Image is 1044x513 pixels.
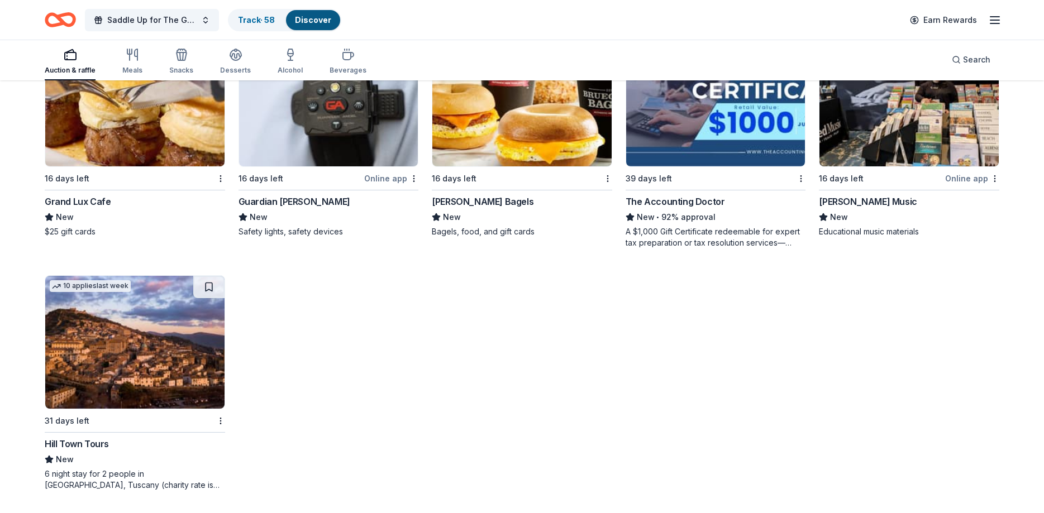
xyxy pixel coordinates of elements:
[239,33,418,166] img: Image for Guardian Angel Device
[819,33,999,166] img: Image for Alfred Music
[443,210,461,224] span: New
[85,9,219,31] button: Saddle Up for The Guild
[45,226,225,237] div: $25 gift cards
[169,66,193,75] div: Snacks
[626,172,672,185] div: 39 days left
[239,172,283,185] div: 16 days left
[432,195,533,208] div: [PERSON_NAME] Bagels
[228,9,341,31] button: Track· 58Discover
[169,44,193,80] button: Snacks
[45,33,225,166] img: Image for Grand Lux Cafe
[626,226,806,248] div: A $1,000 Gift Certificate redeemable for expert tax preparation or tax resolution services—recipi...
[239,195,350,208] div: Guardian [PERSON_NAME]
[45,7,76,33] a: Home
[963,53,990,66] span: Search
[364,171,418,185] div: Online app
[45,437,109,450] div: Hill Town Tours
[45,275,225,491] a: Image for Hill Town Tours 10 applieslast week31 days leftHill Town ToursNew6 night stay for 2 peo...
[45,195,111,208] div: Grand Lux Cafe
[943,49,999,71] button: Search
[45,33,225,237] a: Image for Grand Lux Cafe16 days leftGrand Lux CafeNew$25 gift cards
[45,172,89,185] div: 16 days left
[45,468,225,491] div: 6 night stay for 2 people in [GEOGRAPHIC_DATA], Tuscany (charity rate is $1380; retails at $2200;...
[432,172,476,185] div: 16 days left
[250,210,268,224] span: New
[220,66,251,75] div: Desserts
[330,44,366,80] button: Beverages
[830,210,848,224] span: New
[626,33,806,248] a: Image for The Accounting Doctor25 applieslast week39 days leftThe Accounting DoctorNew•92% approv...
[819,172,864,185] div: 16 days left
[45,414,89,428] div: 31 days left
[45,44,96,80] button: Auction & raffle
[626,195,725,208] div: The Accounting Doctor
[220,44,251,80] button: Desserts
[278,66,303,75] div: Alcohol
[238,15,275,25] a: Track· 58
[239,33,419,237] a: Image for Guardian Angel Device3 applieslast week16 days leftOnline appGuardian [PERSON_NAME]NewS...
[637,210,655,224] span: New
[330,66,366,75] div: Beverages
[819,195,917,208] div: [PERSON_NAME] Music
[295,15,331,25] a: Discover
[656,213,659,222] span: •
[432,33,612,166] img: Image for Bruegger's Bagels
[56,453,74,466] span: New
[50,280,131,292] div: 10 applies last week
[945,171,999,185] div: Online app
[56,210,74,224] span: New
[432,226,612,237] div: Bagels, food, and gift cards
[239,226,419,237] div: Safety lights, safety devices
[903,10,984,30] a: Earn Rewards
[432,33,612,237] a: Image for Bruegger's Bagels1 applylast week16 days left[PERSON_NAME] BagelsNewBagels, food, and g...
[819,33,999,237] a: Image for Alfred Music2 applieslast week16 days leftOnline app[PERSON_NAME] MusicNewEducational m...
[819,226,999,237] div: Educational music materials
[45,276,225,409] img: Image for Hill Town Tours
[626,210,806,224] div: 92% approval
[122,66,142,75] div: Meals
[626,33,805,166] img: Image for The Accounting Doctor
[45,66,96,75] div: Auction & raffle
[278,44,303,80] button: Alcohol
[122,44,142,80] button: Meals
[107,13,197,27] span: Saddle Up for The Guild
